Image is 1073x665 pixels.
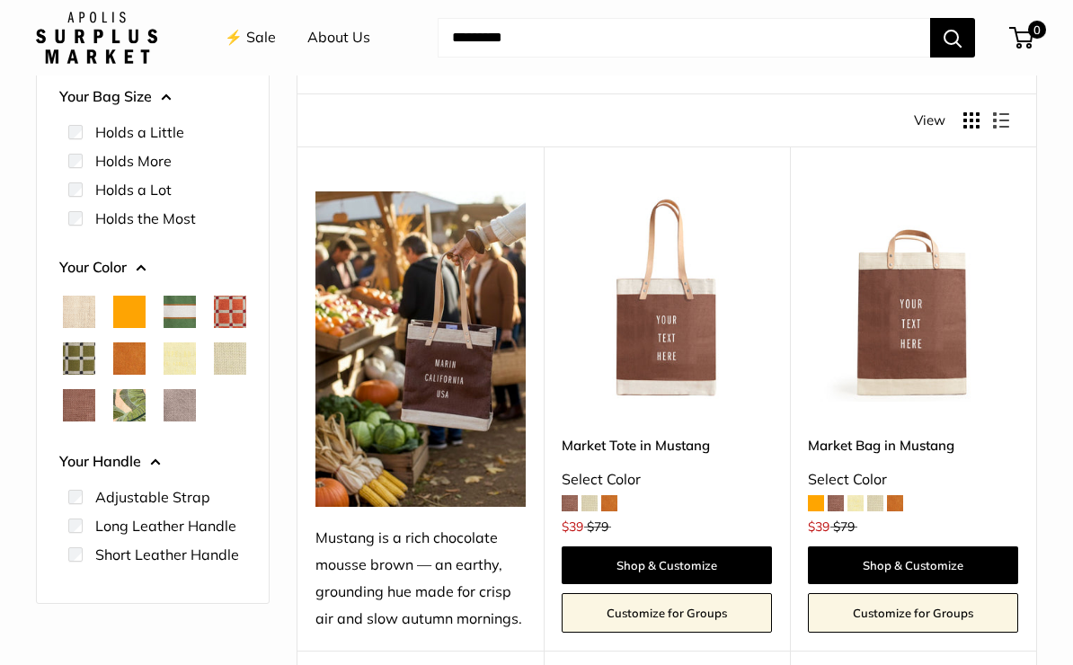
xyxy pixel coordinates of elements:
[307,24,370,51] a: About Us
[562,519,583,535] span: $39
[95,486,210,508] label: Adjustable Strap
[225,24,276,51] a: ⚡️ Sale
[95,121,184,143] label: Holds a Little
[587,519,608,535] span: $79
[63,342,95,375] button: Chenille Window Sage
[808,435,1018,456] a: Market Bag in Mustang
[164,389,196,421] button: Taupe
[562,593,772,633] a: Customize for Groups
[95,208,196,229] label: Holds the Most
[993,112,1009,129] button: Display products as list
[562,546,772,584] a: Shop & Customize
[113,342,146,375] button: Cognac
[36,12,157,64] img: Apolis: Surplus Market
[113,296,146,328] button: Orange
[808,191,1018,402] img: Market Bag in Mustang
[59,84,246,111] button: Your Bag Size
[808,546,1018,584] a: Shop & Customize
[59,254,246,281] button: Your Color
[808,519,829,535] span: $39
[914,108,945,133] span: View
[214,342,246,375] button: Mint Sorbet
[315,191,526,507] img: Mustang is a rich chocolate mousse brown — an earthy, grounding hue made for crisp air and slow a...
[164,342,196,375] button: Daisy
[562,435,772,456] a: Market Tote in Mustang
[808,593,1018,633] a: Customize for Groups
[1028,21,1046,39] span: 0
[1011,27,1033,49] a: 0
[95,150,172,172] label: Holds More
[963,112,980,129] button: Display products as grid
[438,18,930,58] input: Search...
[63,296,95,328] button: Natural
[95,179,172,200] label: Holds a Lot
[214,296,246,328] button: Chenille Window Brick
[808,466,1018,493] div: Select Color
[562,191,772,402] img: Market Tote in Mustang
[808,191,1018,402] a: Market Bag in MustangMarket Bag in Mustang
[315,525,526,633] div: Mustang is a rich chocolate mousse brown — an earthy, grounding hue made for crisp air and slow a...
[562,191,772,402] a: Market Tote in MustangMarket Tote in Mustang
[164,296,196,328] button: Court Green
[95,544,239,565] label: Short Leather Handle
[63,389,95,421] button: Mustang
[562,466,772,493] div: Select Color
[833,519,855,535] span: $79
[95,515,236,536] label: Long Leather Handle
[113,389,146,421] button: Palm Leaf
[59,448,246,475] button: Your Handle
[930,18,975,58] button: Search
